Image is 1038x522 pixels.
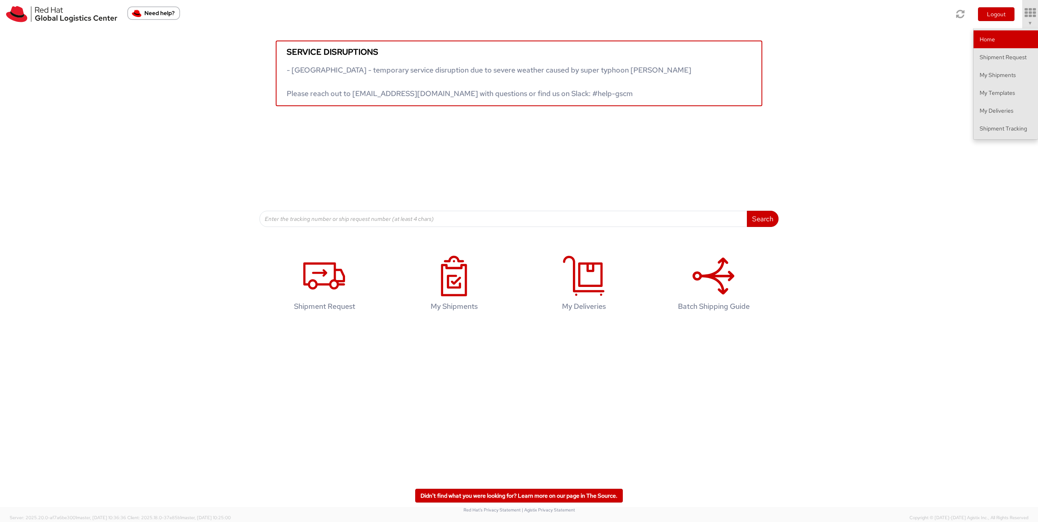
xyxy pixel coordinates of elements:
a: My Templates [974,84,1038,102]
a: Shipment Request [264,247,385,323]
h4: My Deliveries [532,302,636,310]
a: Service disruptions - [GEOGRAPHIC_DATA] - temporary service disruption due to severe weather caus... [276,41,762,106]
img: rh-logistics-00dfa346123c4ec078e1.svg [6,6,117,22]
button: Search [747,211,778,227]
h5: Service disruptions [287,47,751,56]
h4: Shipment Request [272,302,377,310]
a: Batch Shipping Guide [653,247,774,323]
span: master, [DATE] 10:36:36 [77,515,126,520]
input: Enter the tracking number or ship request number (at least 4 chars) [259,211,747,227]
a: My Deliveries [974,102,1038,120]
span: ▼ [1028,20,1033,26]
a: My Deliveries [523,247,645,323]
a: Red Hat's Privacy Statement [463,507,521,513]
span: Client: 2025.18.0-37e85b1 [127,515,231,520]
span: - [GEOGRAPHIC_DATA] - temporary service disruption due to severe weather caused by super typhoon ... [287,65,691,98]
a: Shipment Request [974,48,1038,66]
a: Didn't find what you were looking for? Learn more on our page in The Source. [415,489,623,503]
span: Copyright © [DATE]-[DATE] Agistix Inc., All Rights Reserved [909,515,1028,521]
a: Home [974,30,1038,48]
a: My Shipments [393,247,515,323]
span: master, [DATE] 10:25:00 [181,515,231,520]
button: Need help? [127,6,180,20]
a: My Shipments [974,66,1038,84]
button: Logout [978,7,1014,21]
h4: Batch Shipping Guide [661,302,766,310]
a: | Agistix Privacy Statement [522,507,575,513]
span: Server: 2025.20.0-af7a6be3001 [10,515,126,520]
h4: My Shipments [402,302,506,310]
a: Shipment Tracking [974,120,1038,137]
